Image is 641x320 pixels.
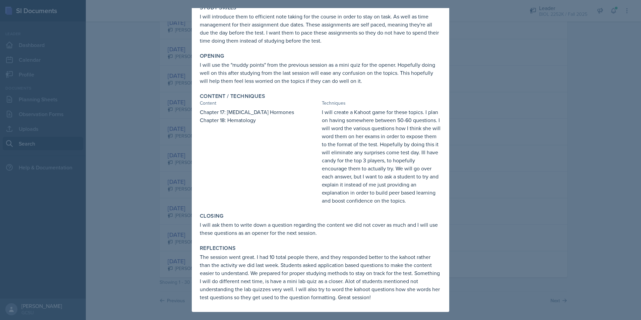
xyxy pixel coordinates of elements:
p: The session went great. I had 10 total people there, and they responded better to the kahoot rath... [200,253,441,301]
p: I will ask them to write down a question regarding the content we did not cover as much and I wil... [200,221,441,237]
div: Content [200,100,319,107]
p: I will create a Kahoot game for these topics. I plan on having somewhere between 50-60 questions.... [322,108,441,205]
p: I will introduce them to efficient note taking for the course in order to stay on task. As well a... [200,12,441,45]
div: Techniques [322,100,441,107]
label: Reflections [200,245,236,252]
label: Content / Techniques [200,93,265,100]
p: Chapter 17: [MEDICAL_DATA] Hormones [200,108,319,116]
label: Closing [200,213,224,219]
label: Study Skills [200,4,237,11]
p: I will use the "muddy points" from the previous session as a mini quiz for the opener. Hopefully ... [200,61,441,85]
label: Opening [200,53,224,59]
p: Chapter 18: Hematology [200,116,319,124]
